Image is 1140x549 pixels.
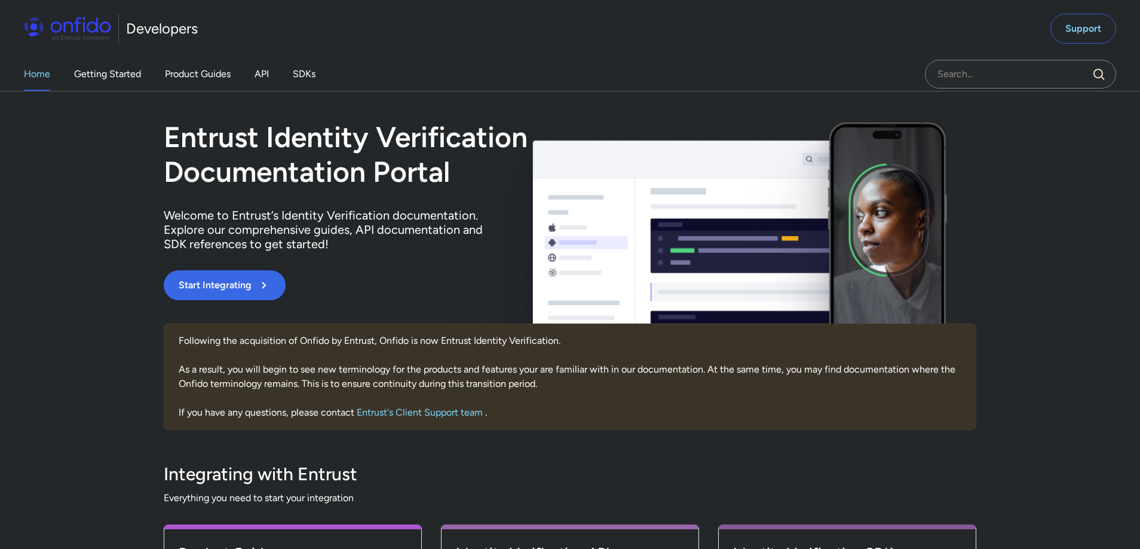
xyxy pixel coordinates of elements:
[255,57,269,91] a: API
[164,491,976,505] span: Everything you need to start your integration
[1050,14,1116,44] a: Support
[164,120,733,189] h1: Entrust Identity Verification Documentation Portal
[24,17,111,41] img: Onfido Logo
[164,324,976,430] div: Following the acquisition of Onfido by Entrust, Onfido is now Entrust Identity Verification. As a...
[165,57,231,91] a: Product Guides
[164,270,286,300] button: Start Integrating
[293,57,315,91] a: SDKs
[74,57,141,91] a: Getting Started
[164,208,498,251] p: Welcome to Entrust’s Identity Verification documentation. Explore our comprehensive guides, API d...
[925,60,1116,89] input: Onfido search input field
[357,407,485,418] a: Entrust's Client Support team
[24,57,50,91] a: Home
[126,19,198,38] h1: Developers
[164,462,976,486] h3: Integrating with Entrust
[164,270,733,300] a: Start Integrating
